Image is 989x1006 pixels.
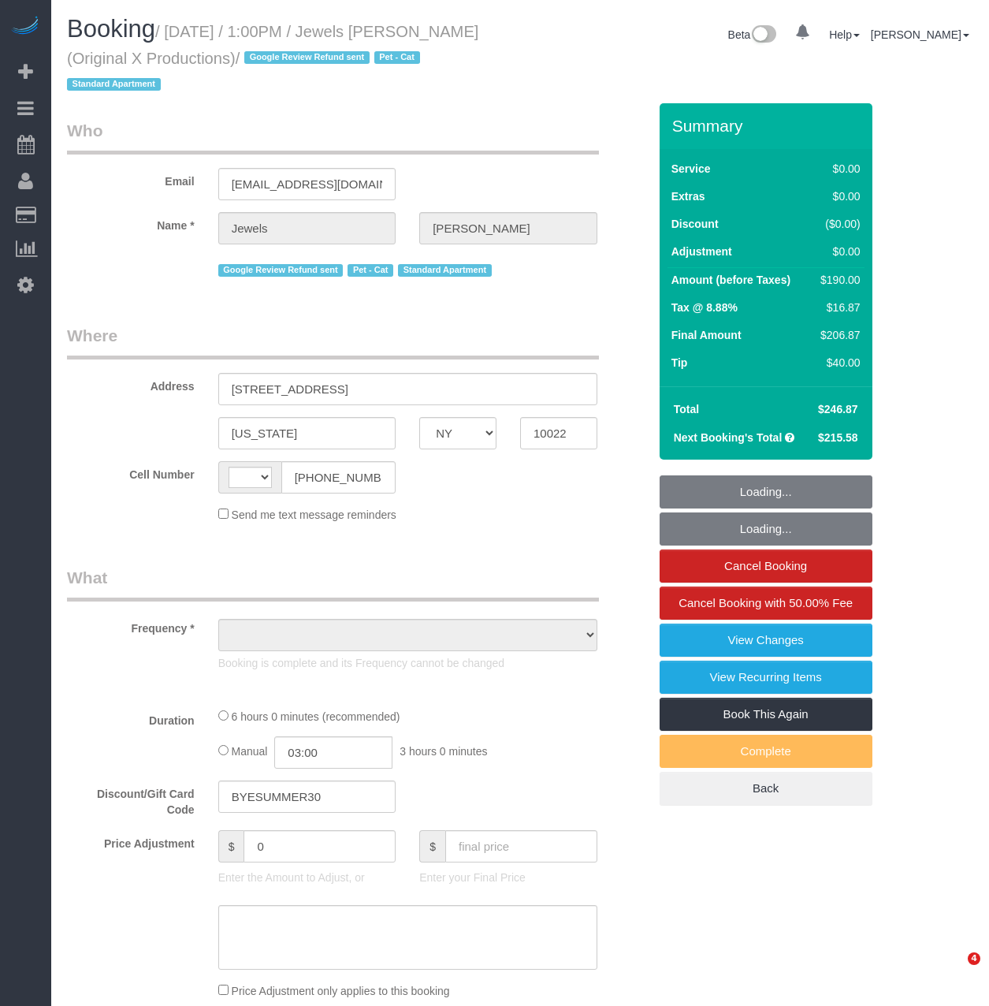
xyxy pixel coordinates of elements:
[660,698,872,731] a: Book This Again
[67,78,161,91] span: Standard Apartment
[814,272,860,288] div: $190.00
[814,161,860,177] div: $0.00
[660,550,872,583] a: Cancel Booking
[232,710,400,723] span: 6 hours 0 minutes (recommended)
[814,216,860,232] div: ($0.00)
[814,327,860,343] div: $206.87
[660,772,872,805] a: Back
[55,830,206,851] label: Price Adjustment
[419,870,597,885] p: Enter your Final Price
[671,327,742,343] label: Final Amount
[67,50,425,94] span: /
[218,417,396,449] input: City
[671,272,790,288] label: Amount (before Taxes)
[671,161,711,177] label: Service
[674,403,699,415] strong: Total
[67,119,599,155] legend: Who
[871,28,969,41] a: [PERSON_NAME]
[818,431,858,444] span: $215.58
[55,781,206,818] label: Discount/Gift Card Code
[750,25,776,46] img: New interface
[968,952,980,965] span: 4
[671,244,732,259] label: Adjustment
[419,830,445,863] span: $
[218,264,344,277] span: Google Review Refund sent
[674,431,783,444] strong: Next Booking's Total
[814,244,860,259] div: $0.00
[400,745,487,758] span: 3 hours 0 minutes
[814,188,860,204] div: $0.00
[671,355,688,371] label: Tip
[67,324,599,360] legend: Where
[398,264,492,277] span: Standard Apartment
[218,212,396,244] input: First Name
[520,417,597,449] input: Zip Code
[55,212,206,233] label: Name *
[814,355,860,371] div: $40.00
[232,745,268,758] span: Manual
[728,28,777,41] a: Beta
[218,870,396,885] p: Enter the Amount to Adjust, or
[244,51,370,64] span: Google Review Refund sent
[9,16,41,38] img: Automaid Logo
[671,300,738,315] label: Tax @ 8.88%
[818,403,858,415] span: $246.87
[55,461,206,483] label: Cell Number
[67,23,478,94] small: / [DATE] / 1:00PM / Jewels [PERSON_NAME] (Original X Productions)
[218,168,396,200] input: Email
[67,566,599,602] legend: What
[67,15,155,43] span: Booking
[660,661,872,694] a: View Recurring Items
[660,587,872,620] a: Cancel Booking with 50.00% Fee
[55,615,206,636] label: Frequency *
[232,509,396,521] span: Send me text message reminders
[232,985,450,997] span: Price Adjustment only applies to this booking
[445,830,597,863] input: final price
[419,212,597,244] input: Last Name
[55,707,206,728] label: Duration
[671,188,705,204] label: Extras
[671,216,719,232] label: Discount
[55,373,206,394] label: Address
[935,952,973,990] iframe: Intercom live chat
[679,596,853,609] span: Cancel Booking with 50.00% Fee
[281,461,396,494] input: Cell Number
[660,624,872,657] a: View Changes
[348,264,393,277] span: Pet - Cat
[814,300,860,315] div: $16.87
[218,655,597,671] p: Booking is complete and its Frequency cannot be changed
[374,51,420,64] span: Pet - Cat
[55,168,206,189] label: Email
[672,117,864,135] h3: Summary
[218,830,244,863] span: $
[829,28,860,41] a: Help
